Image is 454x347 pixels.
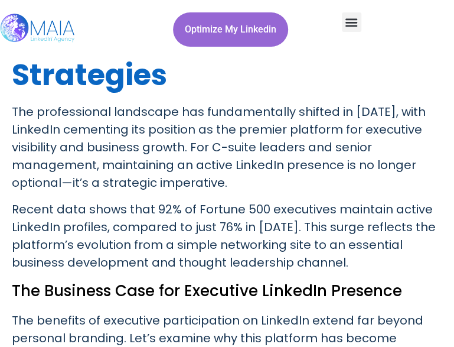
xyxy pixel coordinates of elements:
a: Optimize My Linkedin [173,12,288,47]
h2: The Business Case for Executive LinkedIn Presence [12,279,442,301]
span: Optimize My Linkedin [185,18,276,41]
p: Recent data shows that 92% of Fortune 500 executives maintain active LinkedIn profiles, compared ... [12,200,442,271]
p: The professional landscape has fundamentally shifted in [DATE], with LinkedIn cementing its posit... [12,103,442,192]
div: Menu Toggle [342,12,361,32]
